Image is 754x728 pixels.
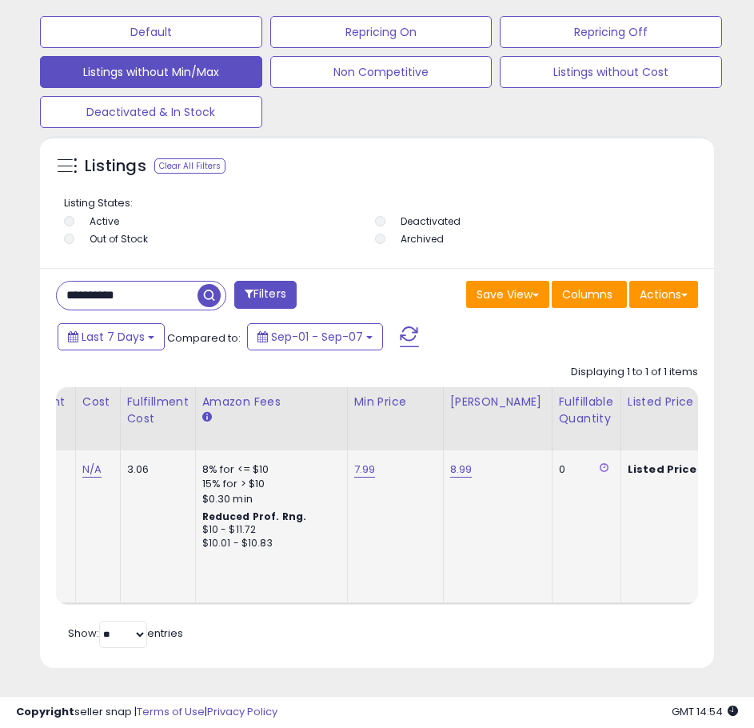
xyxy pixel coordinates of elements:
[82,394,114,410] div: Cost
[202,537,335,550] div: $10.01 - $10.83
[571,365,698,380] div: Displaying 1 to 1 of 1 items
[500,56,722,88] button: Listings without Cost
[40,96,262,128] button: Deactivated & In Stock
[127,394,189,427] div: Fulfillment Cost
[68,626,183,641] span: Show: entries
[270,16,493,48] button: Repricing On
[629,281,698,308] button: Actions
[234,281,297,309] button: Filters
[137,704,205,719] a: Terms of Use
[90,232,148,246] label: Out of Stock
[85,155,146,178] h5: Listings
[167,330,241,346] span: Compared to:
[202,394,341,410] div: Amazon Fees
[82,329,145,345] span: Last 7 Days
[559,394,614,427] div: Fulfillable Quantity
[271,329,363,345] span: Sep-01 - Sep-07
[202,477,335,491] div: 15% for > $10
[354,462,376,478] a: 7.99
[466,281,549,308] button: Save View
[207,704,277,719] a: Privacy Policy
[270,56,493,88] button: Non Competitive
[154,158,225,174] div: Clear All Filters
[202,523,335,537] div: $10 - $11.72
[82,462,102,478] a: N/A
[40,56,262,88] button: Listings without Min/Max
[552,281,627,308] button: Columns
[401,214,461,228] label: Deactivated
[450,394,545,410] div: [PERSON_NAME]
[16,705,277,720] div: seller snap | |
[127,462,183,477] div: 3.06
[500,16,722,48] button: Repricing Off
[562,286,612,302] span: Columns
[247,323,383,350] button: Sep-01 - Sep-07
[40,16,262,48] button: Default
[3,394,68,410] div: Fulfillment
[202,410,212,425] small: Amazon Fees.
[450,462,473,478] a: 8.99
[64,196,694,211] p: Listing States:
[202,510,307,523] b: Reduced Prof. Rng.
[628,462,700,477] b: Listed Price:
[672,704,738,719] span: 2025-09-15 14:54 GMT
[354,394,437,410] div: Min Price
[559,462,608,477] div: 0
[202,492,335,506] div: $0.30 min
[401,232,444,246] label: Archived
[90,214,119,228] label: Active
[58,323,165,350] button: Last 7 Days
[202,462,335,477] div: 8% for <= $10
[16,704,74,719] strong: Copyright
